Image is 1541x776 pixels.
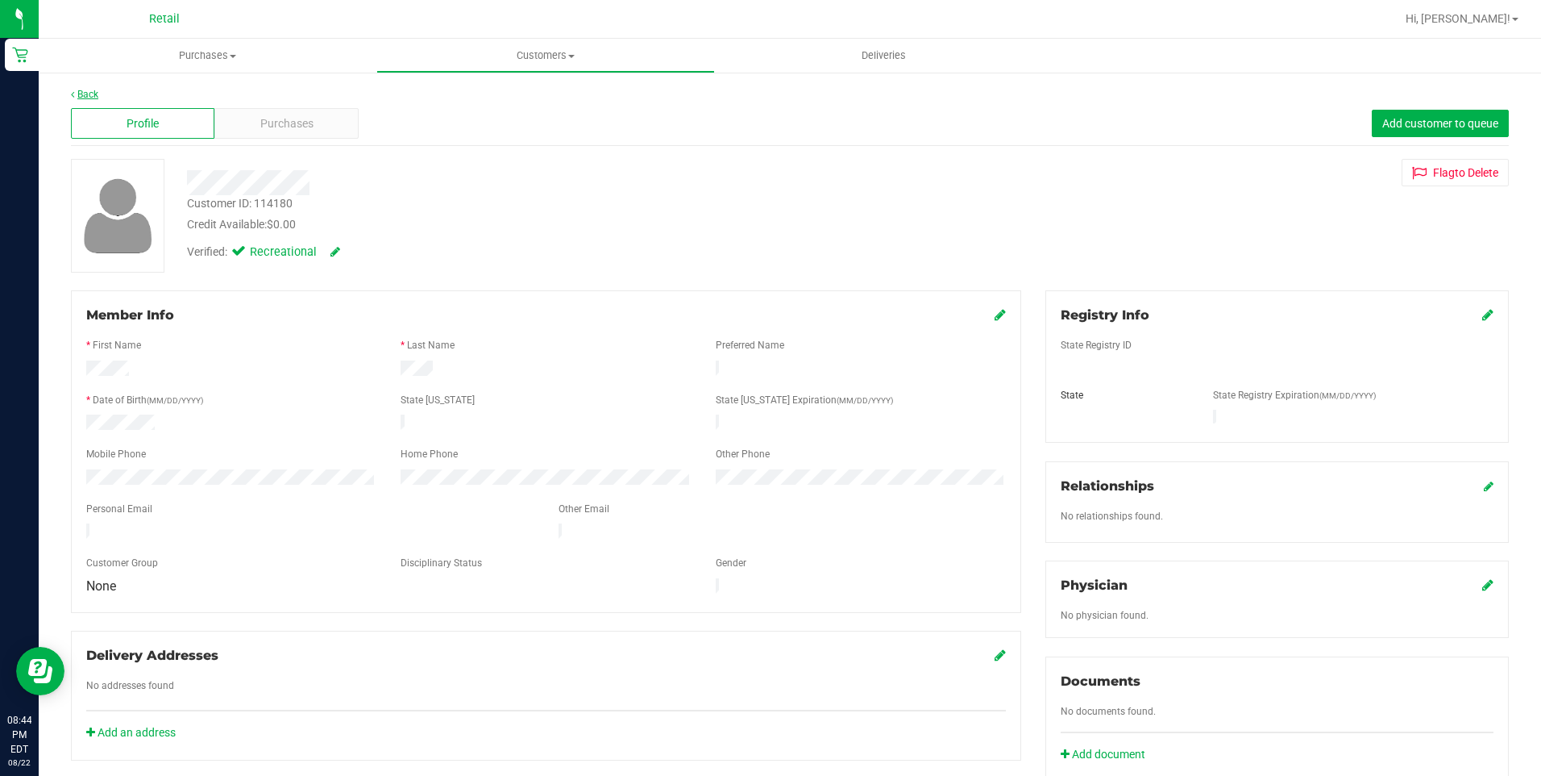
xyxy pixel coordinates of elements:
[127,115,159,132] span: Profile
[1061,578,1128,593] span: Physician
[1061,478,1154,494] span: Relationships
[1382,117,1498,130] span: Add customer to queue
[71,89,98,100] a: Back
[401,393,475,407] label: State [US_STATE]
[7,757,31,769] p: 08/22
[1061,307,1149,323] span: Registry Info
[250,244,314,261] span: Recreational
[86,678,174,693] label: No addresses found
[147,396,203,405] span: (MM/DD/YYYY)
[86,502,152,516] label: Personal Email
[716,338,784,353] label: Preferred Name
[86,556,158,570] label: Customer Group
[86,648,218,663] span: Delivery Addresses
[1049,388,1201,403] div: State
[1319,391,1376,400] span: (MM/DD/YYYY)
[840,48,928,63] span: Deliveries
[377,48,713,63] span: Customers
[837,396,893,405] span: (MM/DD/YYYY)
[86,726,176,739] a: Add an address
[1061,509,1163,524] label: No relationships found.
[86,307,174,323] span: Member Info
[1061,338,1132,353] label: State Registry ID
[76,174,160,257] img: user-icon.png
[1402,159,1509,186] button: Flagto Delete
[7,713,31,757] p: 08:44 PM EDT
[1406,12,1510,25] span: Hi, [PERSON_NAME]!
[39,48,376,63] span: Purchases
[267,218,296,231] span: $0.00
[716,447,770,461] label: Other Phone
[1061,610,1148,621] span: No physician found.
[93,338,141,353] label: First Name
[1061,674,1140,689] span: Documents
[401,447,458,461] label: Home Phone
[86,578,116,594] span: None
[86,447,146,461] label: Mobile Phone
[187,216,894,233] div: Credit Available:
[1213,388,1376,403] label: State Registry Expiration
[1061,706,1156,717] span: No documents found.
[716,393,893,407] label: State [US_STATE] Expiration
[149,12,180,26] span: Retail
[1372,110,1509,137] button: Add customer to queue
[376,39,714,73] a: Customers
[407,338,455,353] label: Last Name
[715,39,1053,73] a: Deliveries
[260,115,314,132] span: Purchases
[401,556,482,570] label: Disciplinary Status
[187,195,293,212] div: Customer ID: 114180
[39,39,376,73] a: Purchases
[93,393,203,407] label: Date of Birth
[16,647,64,695] iframe: Resource center
[559,502,609,516] label: Other Email
[1061,746,1153,763] a: Add document
[187,244,340,261] div: Verified:
[12,47,28,63] inline-svg: Retail
[716,556,746,570] label: Gender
